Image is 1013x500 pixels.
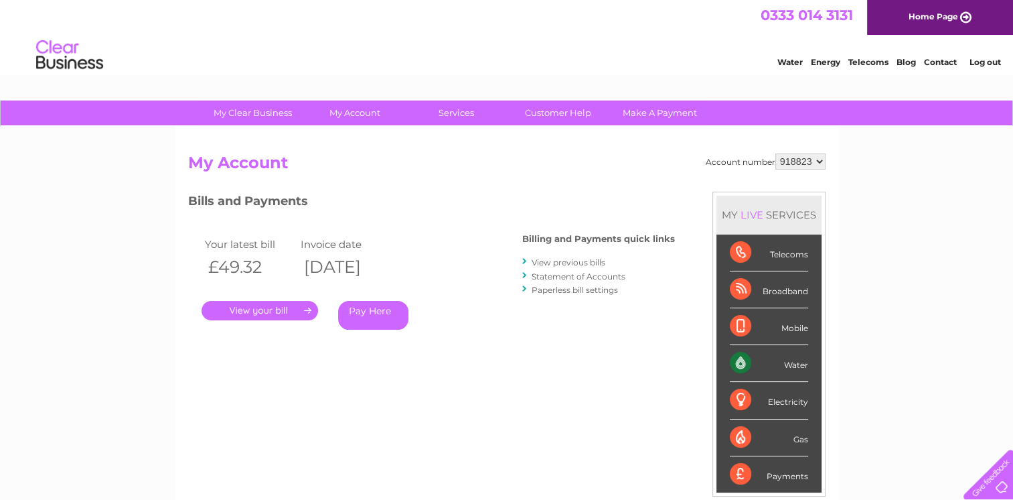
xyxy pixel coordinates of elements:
[532,271,625,282] a: Statement of Accounts
[202,301,318,320] a: .
[198,101,308,125] a: My Clear Business
[730,308,808,345] div: Mobile
[522,234,675,244] h4: Billing and Payments quick links
[532,257,605,267] a: View previous bills
[202,235,298,253] td: Your latest bill
[191,7,824,65] div: Clear Business is a trading name of Verastar Limited (registered in [GEOGRAPHIC_DATA] No. 3667643...
[35,35,104,76] img: logo.png
[299,101,410,125] a: My Account
[730,382,808,419] div: Electricity
[188,153,826,179] h2: My Account
[777,57,803,67] a: Water
[297,235,394,253] td: Invoice date
[706,153,826,170] div: Account number
[188,192,675,215] h3: Bills and Payments
[605,101,715,125] a: Make A Payment
[730,420,808,456] div: Gas
[716,196,822,234] div: MY SERVICES
[730,235,808,271] div: Telecoms
[730,345,808,382] div: Water
[297,253,394,281] th: [DATE]
[503,101,613,125] a: Customer Help
[532,285,618,295] a: Paperless bill settings
[811,57,840,67] a: Energy
[730,456,808,493] div: Payments
[924,57,957,67] a: Contact
[738,208,766,221] div: LIVE
[202,253,298,281] th: £49.32
[338,301,408,330] a: Pay Here
[897,57,916,67] a: Blog
[761,7,853,23] a: 0333 014 3131
[848,57,888,67] a: Telecoms
[401,101,512,125] a: Services
[969,57,1000,67] a: Log out
[730,271,808,308] div: Broadband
